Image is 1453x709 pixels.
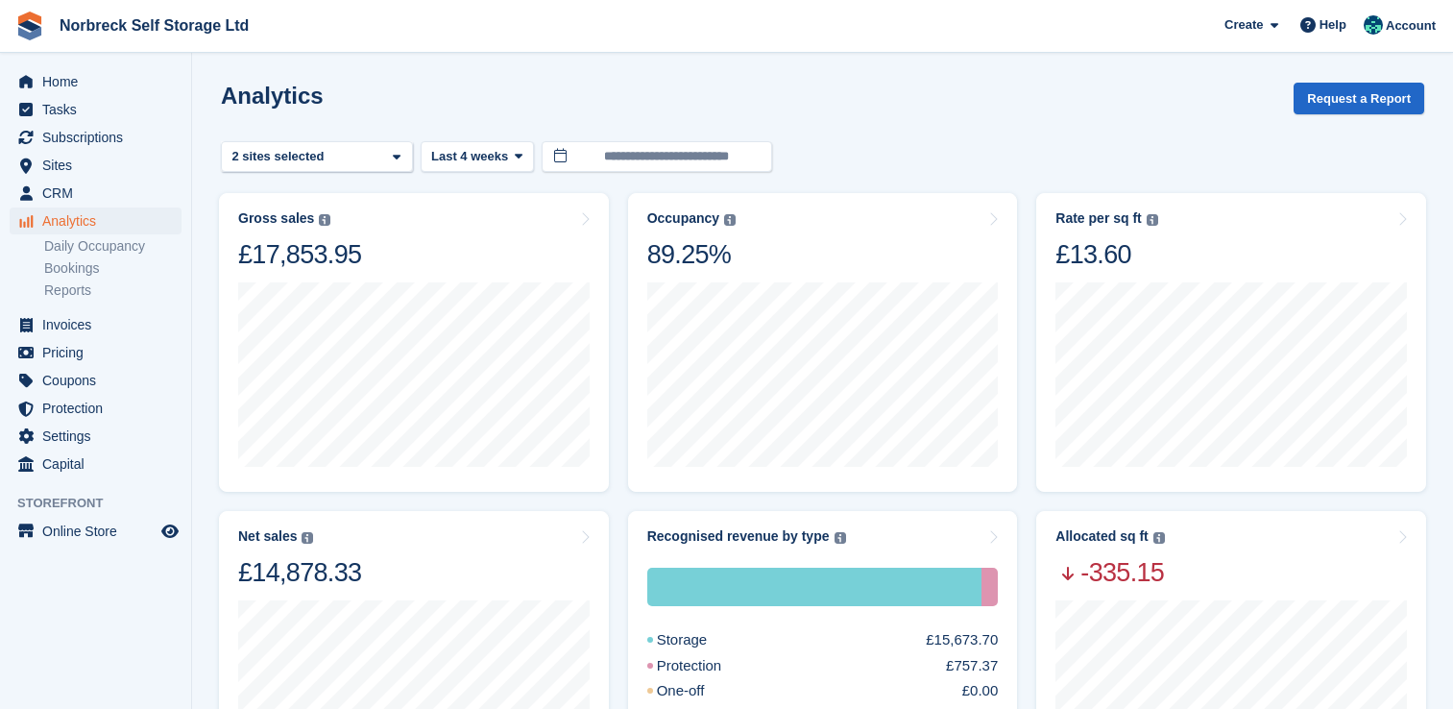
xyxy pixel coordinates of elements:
a: menu [10,339,182,366]
a: menu [10,367,182,394]
span: Subscriptions [42,124,157,151]
div: Rate per sq ft [1055,210,1141,227]
a: menu [10,208,182,234]
div: Storage [647,568,982,606]
a: menu [10,68,182,95]
div: £0.00 [962,680,999,702]
span: Create [1224,15,1263,35]
img: icon-info-grey-7440780725fd019a000dd9b08b2336e03edf1995a4989e88bcd33f0948082b44.svg [835,532,846,544]
span: Analytics [42,208,157,234]
img: icon-info-grey-7440780725fd019a000dd9b08b2336e03edf1995a4989e88bcd33f0948082b44.svg [1153,532,1165,544]
span: CRM [42,180,157,207]
span: Protection [42,395,157,422]
span: Storefront [17,494,191,513]
span: Invoices [42,311,157,338]
a: menu [10,518,182,545]
img: icon-info-grey-7440780725fd019a000dd9b08b2336e03edf1995a4989e88bcd33f0948082b44.svg [319,214,330,226]
img: stora-icon-8386f47178a22dfd0bd8f6a31ec36ba5ce8667c1dd55bd0f319d3a0aa187defe.svg [15,12,44,40]
div: Gross sales [238,210,314,227]
div: 2 sites selected [229,147,331,166]
div: Storage [647,629,754,651]
span: -335.15 [1055,556,1164,589]
a: menu [10,311,182,338]
a: Reports [44,281,182,300]
span: Capital [42,451,157,477]
a: menu [10,395,182,422]
span: Sites [42,152,157,179]
div: £15,673.70 [926,629,998,651]
button: Request a Report [1294,83,1424,114]
a: menu [10,423,182,450]
div: One-off [647,680,751,702]
span: Help [1320,15,1346,35]
a: Preview store [158,520,182,543]
img: Sally King [1364,15,1383,35]
span: Home [42,68,157,95]
span: Last 4 weeks [431,147,508,166]
a: menu [10,124,182,151]
div: £14,878.33 [238,556,361,589]
div: 89.25% [647,238,736,271]
img: icon-info-grey-7440780725fd019a000dd9b08b2336e03edf1995a4989e88bcd33f0948082b44.svg [724,214,736,226]
h2: Analytics [221,83,324,109]
img: icon-info-grey-7440780725fd019a000dd9b08b2336e03edf1995a4989e88bcd33f0948082b44.svg [302,532,313,544]
span: Tasks [42,96,157,123]
div: Recognised revenue by type [647,528,830,545]
div: Occupancy [647,210,719,227]
a: menu [10,180,182,207]
img: icon-info-grey-7440780725fd019a000dd9b08b2336e03edf1995a4989e88bcd33f0948082b44.svg [1147,214,1158,226]
span: Settings [42,423,157,450]
div: Allocated sq ft [1055,528,1148,545]
a: menu [10,96,182,123]
a: menu [10,451,182,477]
span: Account [1386,16,1436,36]
div: Protection [981,568,998,606]
a: menu [10,152,182,179]
div: £757.37 [946,655,998,677]
a: Norbreck Self Storage Ltd [52,10,256,41]
div: Net sales [238,528,297,545]
div: Protection [647,655,768,677]
div: £17,853.95 [238,238,361,271]
span: Coupons [42,367,157,394]
span: Pricing [42,339,157,366]
a: Daily Occupancy [44,237,182,256]
div: £13.60 [1055,238,1157,271]
span: Online Store [42,518,157,545]
a: Bookings [44,259,182,278]
button: Last 4 weeks [421,141,534,173]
